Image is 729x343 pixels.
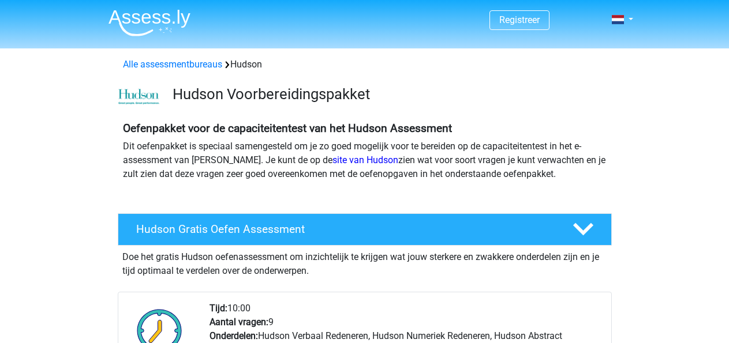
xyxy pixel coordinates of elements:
div: Hudson [118,58,611,71]
img: Assessly [109,9,190,36]
a: Hudson Gratis Oefen Assessment [113,213,616,246]
div: Doe het gratis Hudson oefenassessment om inzichtelijk te krijgen wat jouw sterkere en zwakkere on... [118,246,612,278]
b: Aantal vragen: [210,316,268,327]
h4: Hudson Gratis Oefen Assessment [136,223,554,236]
img: cefd0e47479f4eb8e8c001c0d358d5812e054fa8.png [118,89,159,105]
b: Onderdelen: [210,330,258,341]
a: site van Hudson [332,154,398,165]
a: Alle assessmentbureaus [123,59,222,70]
b: Tijd: [210,303,227,314]
b: Oefenpakket voor de capaciteitentest van het Hudson Assessment [123,122,452,135]
a: Registreer [499,14,540,25]
p: Dit oefenpakket is speciaal samengesteld om je zo goed mogelijk voor te bereiden op de capaciteit... [123,140,607,181]
h3: Hudson Voorbereidingspakket [173,85,603,103]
